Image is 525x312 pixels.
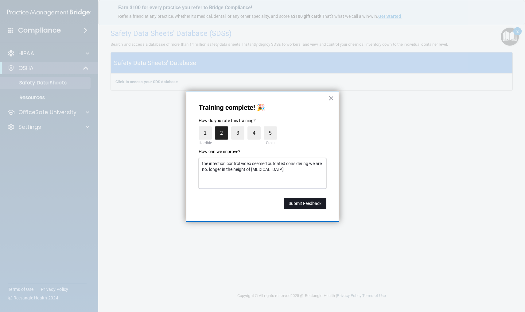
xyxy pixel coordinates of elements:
button: Submit Feedback [284,198,326,209]
button: Close [328,93,334,103]
div: Great [264,140,277,146]
div: Horrible [197,140,213,146]
label: 1 [199,126,212,140]
p: Training complete! 🎉 [199,104,326,112]
label: 2 [215,126,228,140]
p: How can we improve? [199,149,326,155]
label: 4 [247,126,261,140]
p: How do you rate this training? [199,118,326,124]
label: 3 [231,126,244,140]
label: 5 [264,126,277,140]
